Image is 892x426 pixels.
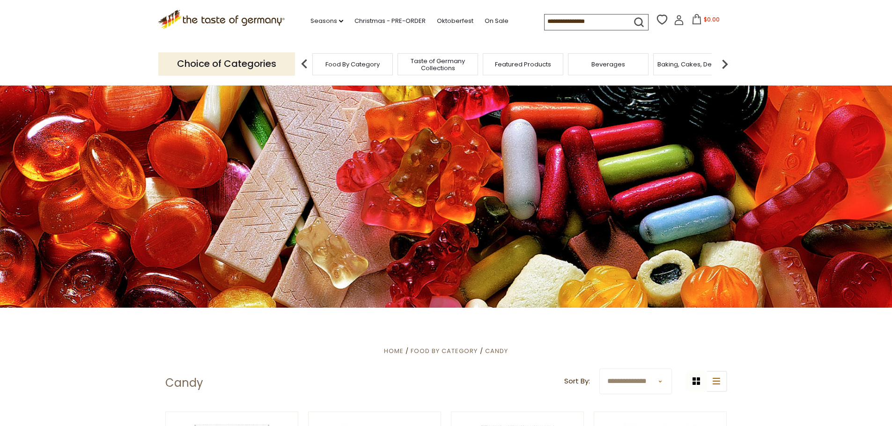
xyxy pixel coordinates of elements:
[295,55,314,73] img: previous arrow
[657,61,730,68] a: Baking, Cakes, Desserts
[564,375,590,387] label: Sort By:
[485,16,509,26] a: On Sale
[325,61,380,68] a: Food By Category
[495,61,551,68] a: Featured Products
[704,15,720,23] span: $0.00
[715,55,734,73] img: next arrow
[437,16,473,26] a: Oktoberfest
[310,16,343,26] a: Seasons
[158,52,295,75] p: Choice of Categories
[411,347,478,355] a: Food By Category
[384,347,404,355] a: Home
[485,347,508,355] a: Candy
[400,58,475,72] a: Taste of Germany Collections
[354,16,426,26] a: Christmas - PRE-ORDER
[686,14,726,28] button: $0.00
[165,376,203,390] h1: Candy
[591,61,625,68] a: Beverages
